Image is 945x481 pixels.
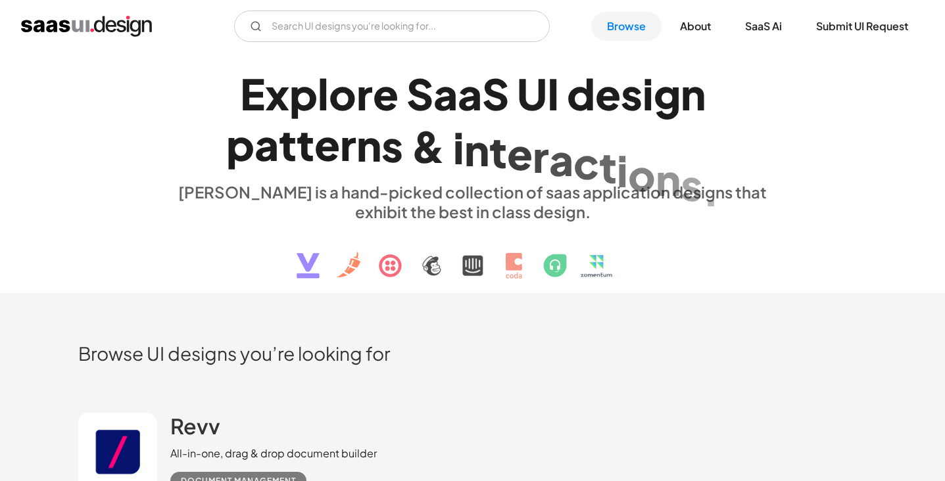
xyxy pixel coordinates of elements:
div: & [411,121,445,172]
form: Email Form [234,11,550,42]
div: U [517,68,547,119]
a: About [664,12,727,41]
div: s [621,68,642,119]
div: t [279,119,297,170]
input: Search UI designs you're looking for... [234,11,550,42]
div: n [656,154,681,204]
div: e [595,68,621,119]
a: SaaS Ai [729,12,798,41]
div: o [628,149,656,200]
div: a [254,119,279,170]
div: . [702,164,719,214]
a: Browse [591,12,662,41]
img: text, icon, saas logo [274,221,672,290]
div: p [289,68,318,119]
div: e [507,128,533,179]
a: Submit UI Request [800,12,924,41]
div: s [681,158,702,209]
div: [PERSON_NAME] is a hand-picked collection of saas application designs that exhibit the best in cl... [170,182,775,221]
div: p [226,119,254,170]
div: a [458,68,482,119]
div: d [567,68,595,119]
div: s [381,120,403,170]
div: e [314,119,340,170]
div: S [482,68,509,119]
div: x [265,68,289,119]
a: home [21,16,152,37]
div: I [547,68,559,119]
div: n [681,68,706,119]
div: r [340,119,356,170]
div: n [356,119,381,170]
div: All-in-one, drag & drop document builder [170,446,377,461]
div: n [464,124,489,174]
h2: Revv [170,413,220,439]
div: r [533,131,549,181]
div: S [406,68,433,119]
div: o [329,68,356,119]
div: r [356,68,373,119]
div: l [318,68,329,119]
div: i [453,122,464,173]
div: g [654,68,681,119]
div: E [240,68,265,119]
h1: Explore SaaS UI design patterns & interactions. [170,68,775,170]
div: i [642,68,654,119]
a: Revv [170,413,220,446]
div: t [489,126,507,176]
div: t [297,119,314,170]
div: a [549,133,573,184]
div: a [433,68,458,119]
div: e [373,68,399,119]
h2: Browse UI designs you’re looking for [78,342,867,365]
div: t [599,141,617,191]
div: i [617,145,628,195]
div: c [573,137,599,188]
